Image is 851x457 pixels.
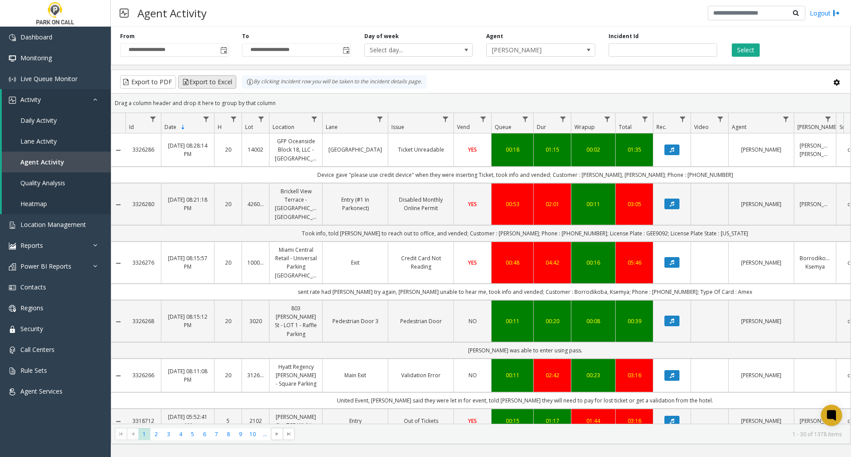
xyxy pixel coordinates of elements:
[131,200,156,208] a: 3326280
[800,254,831,271] a: Borrodikoba, Ksemya
[394,195,448,212] a: Disabled Monthly Online Permit
[539,371,566,379] div: 02:42
[780,113,792,125] a: Agent Filter Menu
[111,372,125,379] a: Collapse Details
[468,200,477,208] span: YES
[621,258,648,267] a: 05:46
[459,258,486,267] a: YES
[167,141,209,158] a: [DATE] 08:28:14 PM
[677,113,689,125] a: Rec. Filter Menu
[228,113,240,125] a: H Filter Menu
[468,146,477,153] span: YES
[656,123,667,131] span: Rec.
[734,200,789,208] a: [PERSON_NAME]
[9,55,16,62] img: 'icon'
[2,89,111,110] a: Activity
[734,417,789,425] a: [PERSON_NAME]
[539,417,566,425] div: 01:17
[621,200,648,208] a: 03:05
[2,193,111,214] a: Heatmap
[577,371,610,379] a: 00:23
[2,110,111,131] a: Daily Activity
[20,387,62,395] span: Agent Services
[242,75,426,89] div: By clicking Incident row you will be taken to the incident details page.
[9,347,16,354] img: 'icon'
[619,123,632,131] span: Total
[111,260,125,267] a: Collapse Details
[9,34,16,41] img: 'icon'
[167,413,209,430] a: [DATE] 05:52:41 AM
[285,430,293,437] span: Go to the last page
[175,428,187,440] span: Page 4
[9,263,16,270] img: 'icon'
[537,123,546,131] span: Dur
[577,417,610,425] div: 01:44
[328,317,383,325] a: Pedestrian Door 3
[131,317,156,325] a: 3326268
[800,200,831,208] a: [PERSON_NAME]
[2,152,111,172] a: Agent Activity
[129,123,134,131] span: Id
[20,283,46,291] span: Contacts
[220,258,236,267] a: 20
[621,371,648,379] a: 03:16
[247,428,259,440] span: Page 10
[20,74,78,83] span: Live Queue Monitor
[601,113,613,125] a: Wrapup Filter Menu
[328,417,383,425] a: Entry
[211,428,223,440] span: Page 7
[20,116,57,125] span: Daily Activity
[577,258,610,267] div: 00:16
[539,145,566,154] a: 01:15
[734,317,789,325] a: [PERSON_NAME]
[20,345,55,354] span: Call Centers
[391,123,404,131] span: Issue
[374,113,386,125] a: Lane Filter Menu
[328,195,383,212] a: Entry (#1 In Parkonect)
[609,32,639,40] label: Incident Id
[20,304,43,312] span: Regions
[714,113,726,125] a: Video Filter Menu
[639,113,651,125] a: Total Filter Menu
[220,145,236,154] a: 20
[497,258,528,267] a: 00:48
[328,145,383,154] a: [GEOGRAPHIC_DATA]
[20,54,52,62] span: Monitoring
[797,123,838,131] span: [PERSON_NAME]
[275,363,317,388] a: Hyatt Regency [PERSON_NAME] - Square Parking
[247,417,264,425] a: 2102
[2,172,111,193] a: Quality Analysis
[255,113,267,125] a: Lot Filter Menu
[468,317,477,325] span: NO
[810,8,840,18] a: Logout
[557,113,569,125] a: Dur Filter Menu
[468,259,477,266] span: YES
[539,317,566,325] div: 00:20
[577,145,610,154] a: 00:02
[220,417,236,425] a: 5
[247,145,264,154] a: 14002
[283,428,295,440] span: Go to the last page
[497,200,528,208] div: 00:53
[111,113,851,424] div: Data table
[245,123,253,131] span: Lot
[459,417,486,425] a: YES
[131,371,156,379] a: 3326266
[621,317,648,325] div: 00:39
[734,145,789,154] a: [PERSON_NAME]
[328,371,383,379] a: Main Exit
[621,145,648,154] div: 01:35
[9,388,16,395] img: 'icon'
[9,305,16,312] img: 'icon'
[131,145,156,154] a: 3326286
[833,8,840,18] img: logout
[147,113,159,125] a: Id Filter Menu
[539,200,566,208] a: 02:01
[131,258,156,267] a: 3326276
[9,97,16,104] img: 'icon'
[220,317,236,325] a: 20
[164,123,176,131] span: Date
